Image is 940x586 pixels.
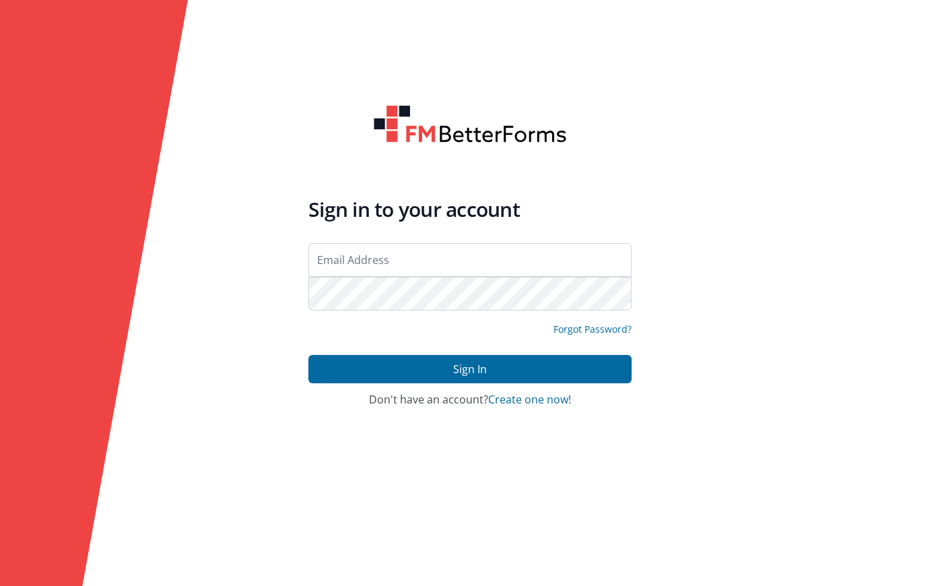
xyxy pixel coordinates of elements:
h4: Sign in to your account [308,197,632,222]
input: Email Address [308,243,632,277]
h4: Don't have an account? [308,394,632,406]
a: Forgot Password? [553,323,632,336]
button: Sign In [308,355,632,383]
button: Create one now! [488,394,571,406]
